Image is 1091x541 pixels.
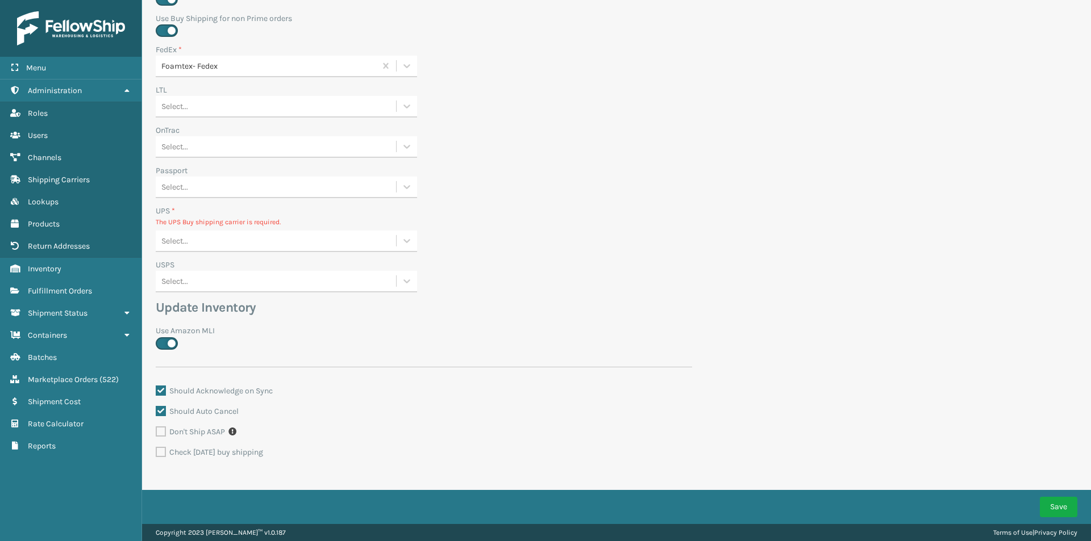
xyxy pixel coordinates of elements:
span: Users [28,131,48,140]
img: logo [17,11,125,45]
span: Lookups [28,197,59,207]
p: Copyright 2023 [PERSON_NAME]™ v 1.0.187 [156,524,286,541]
p: The UPS Buy shipping carrier is required. [156,217,417,227]
label: Passport [156,165,188,177]
label: Use Amazon MLI [156,325,692,337]
label: UPS [156,205,175,217]
label: LTL [156,84,167,96]
div: Select... [161,141,188,153]
label: Don't Ship ASAP [156,427,225,437]
span: Return Addresses [28,241,90,251]
a: Terms of Use [993,529,1032,536]
label: Check [DATE] buy shipping [156,447,263,457]
a: Privacy Policy [1034,529,1077,536]
span: Roles [28,108,48,118]
span: ( 522 ) [99,375,119,384]
span: Shipping Carriers [28,175,90,184]
label: Should Acknowledge on Sync [156,386,273,396]
label: Should Auto Cancel [156,406,239,416]
span: Rate Calculator [28,419,84,429]
div: Select... [161,181,188,193]
span: Channels [28,153,61,162]
button: Save [1040,497,1077,517]
span: Shipment Cost [28,397,81,406]
span: Inventory [28,264,61,274]
span: Shipment Status [28,308,88,318]
span: Batches [28,353,57,362]
label: FedEx [156,44,182,56]
label: Use Buy Shipping for non Prime orders [156,12,692,24]
label: USPS [156,259,174,271]
span: Containers [28,330,67,340]
span: Administration [28,86,82,95]
div: Select... [161,100,188,112]
label: OnTrac [156,124,180,136]
span: Reports [28,441,56,451]
div: | [993,524,1077,541]
span: Fulfillment Orders [28,286,92,296]
div: Select... [161,275,188,287]
span: Marketplace Orders [28,375,98,384]
div: Select... [161,235,188,247]
span: Menu [26,63,46,73]
span: Products [28,219,60,229]
div: Foamtex- Fedex [161,60,377,72]
h3: Update Inventory [156,299,692,316]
